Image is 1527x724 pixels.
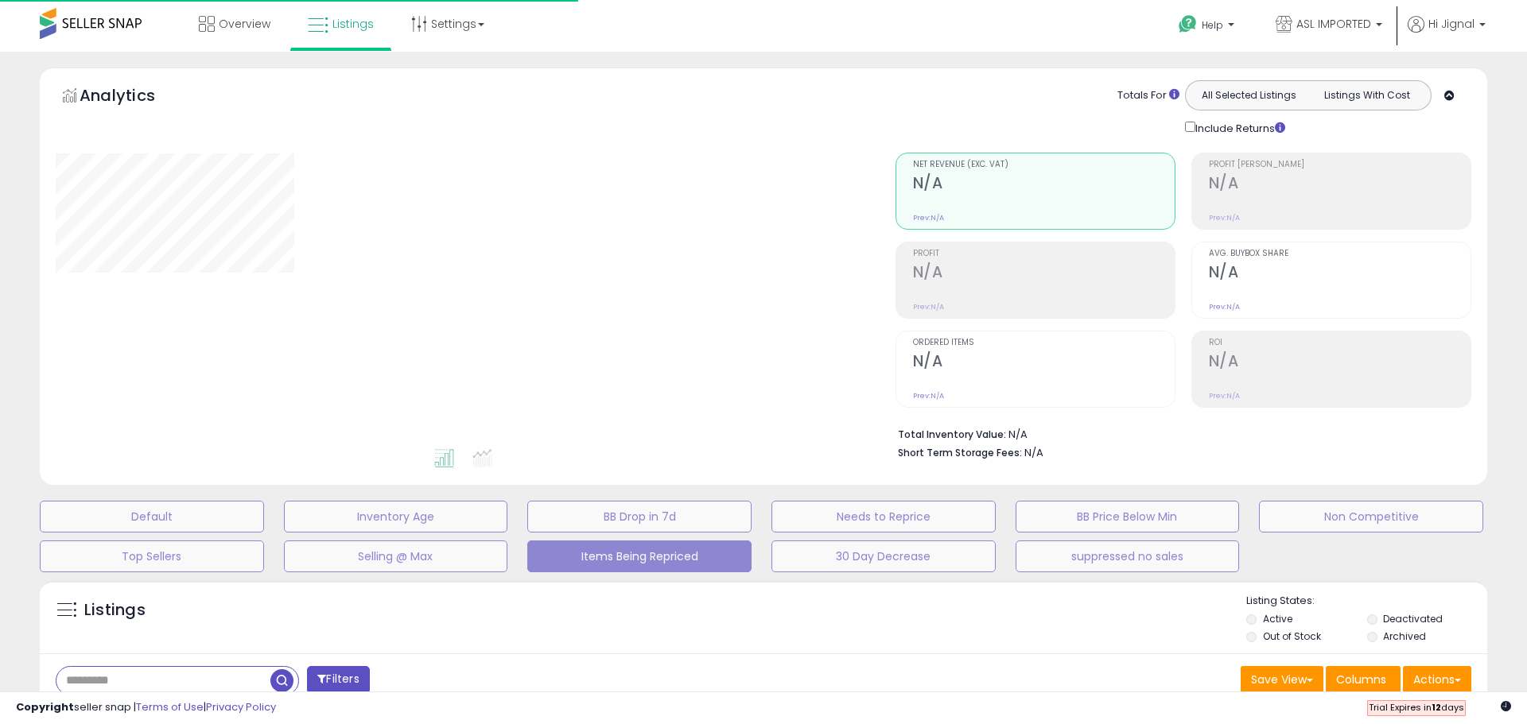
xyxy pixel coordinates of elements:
li: N/A [898,424,1459,443]
small: Prev: N/A [1209,213,1240,223]
h2: N/A [913,352,1175,374]
button: BB Drop in 7d [527,501,752,532]
span: Profit [913,250,1175,258]
button: Top Sellers [40,540,264,572]
small: Prev: N/A [1209,302,1240,312]
h2: N/A [913,263,1175,285]
span: ASL IMPORTED [1296,16,1371,32]
b: Short Term Storage Fees: [898,446,1022,459]
small: Prev: N/A [1209,391,1240,401]
button: Needs to Reprice [771,501,996,532]
span: Net Revenue (Exc. VAT) [913,161,1175,169]
div: Include Returns [1173,118,1304,137]
b: Total Inventory Value: [898,428,1006,441]
div: Totals For [1117,88,1179,103]
small: Prev: N/A [913,213,944,223]
button: Default [40,501,264,532]
span: Ordered Items [913,339,1175,347]
div: seller snap | | [16,700,276,715]
span: Listings [332,16,374,32]
h2: N/A [1209,174,1471,196]
small: Prev: N/A [913,391,944,401]
span: N/A [1024,445,1043,460]
strong: Copyright [16,699,74,714]
button: Selling @ Max [284,540,508,572]
h2: N/A [913,174,1175,196]
span: Profit [PERSON_NAME] [1209,161,1471,169]
span: Hi Jignal [1428,16,1475,32]
button: BB Price Below Min [1016,501,1240,532]
span: ROI [1209,339,1471,347]
button: Listings With Cost [1307,85,1426,106]
button: Non Competitive [1259,501,1483,532]
a: Help [1166,2,1250,52]
button: 30 Day Decrease [771,540,996,572]
button: Items Being Repriced [527,540,752,572]
h5: Analytics [80,84,186,110]
small: Prev: N/A [913,302,944,312]
span: Help [1202,18,1223,32]
i: Get Help [1178,14,1198,34]
button: suppressed no sales [1016,540,1240,572]
button: All Selected Listings [1190,85,1308,106]
a: Hi Jignal [1408,16,1486,52]
button: Inventory Age [284,501,508,532]
h2: N/A [1209,263,1471,285]
span: Avg. Buybox Share [1209,250,1471,258]
h2: N/A [1209,352,1471,374]
span: Overview [219,16,270,32]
